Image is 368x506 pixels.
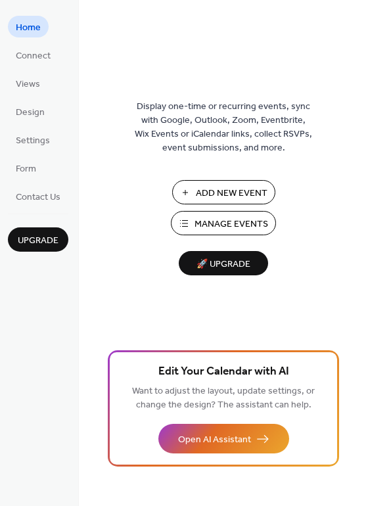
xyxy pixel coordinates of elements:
[158,363,289,381] span: Edit Your Calendar with AI
[8,44,58,66] a: Connect
[8,157,44,179] a: Form
[179,251,268,275] button: 🚀 Upgrade
[158,424,289,453] button: Open AI Assistant
[171,211,276,235] button: Manage Events
[8,16,49,37] a: Home
[16,191,60,204] span: Contact Us
[178,433,251,447] span: Open AI Assistant
[16,78,40,91] span: Views
[16,49,51,63] span: Connect
[8,227,68,252] button: Upgrade
[16,134,50,148] span: Settings
[8,129,58,150] a: Settings
[187,256,260,273] span: 🚀 Upgrade
[8,185,68,207] a: Contact Us
[16,106,45,120] span: Design
[196,187,267,200] span: Add New Event
[195,218,268,231] span: Manage Events
[18,234,58,248] span: Upgrade
[16,21,41,35] span: Home
[16,162,36,176] span: Form
[8,72,48,94] a: Views
[132,382,315,414] span: Want to adjust the layout, update settings, or change the design? The assistant can help.
[135,100,312,155] span: Display one-time or recurring events, sync with Google, Outlook, Zoom, Eventbrite, Wix Events or ...
[8,101,53,122] a: Design
[172,180,275,204] button: Add New Event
